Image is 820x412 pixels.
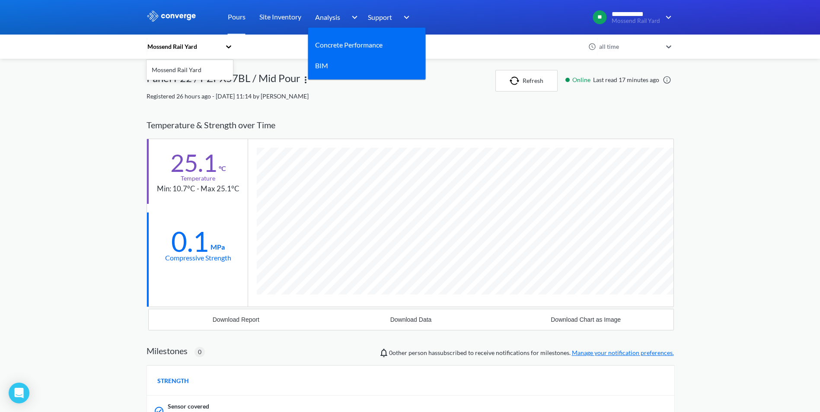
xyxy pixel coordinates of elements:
div: all time [597,42,662,51]
div: Download Report [213,316,259,323]
span: STRENGTH [157,376,189,386]
span: Analysis [315,12,340,22]
img: downArrow.svg [660,12,674,22]
span: Mossend Rail Yard [612,18,660,24]
button: Download Data [323,309,498,330]
img: icon-refresh.svg [510,76,523,85]
button: Refresh [495,70,558,92]
div: Panel F22 / PZPX57BL / Mid Pour [147,70,300,92]
div: Temperature [181,174,215,183]
div: Download Chart as Image [551,316,621,323]
img: downArrow.svg [398,12,412,22]
h2: Milestones [147,345,188,356]
span: 0 [198,347,201,357]
span: Online [572,75,593,85]
div: 0.1 [171,231,209,252]
div: Last read 17 minutes ago [561,75,674,85]
span: 0 other [389,349,407,356]
div: 25.1 [170,152,217,174]
img: notifications-icon.svg [379,348,389,358]
button: Download Report [149,309,324,330]
span: Sensor covered [168,402,209,411]
a: Manage your notification preferences. [572,349,674,356]
img: icon-clock.svg [588,43,596,51]
span: Registered 26 hours ago - [DATE] 11:14 by [PERSON_NAME] [147,92,309,100]
img: more.svg [300,75,311,85]
div: Min: 10.7°C - Max 25.1°C [157,183,239,195]
img: downArrow.svg [346,12,360,22]
div: Compressive Strength [165,252,231,263]
div: Temperature & Strength over Time [147,111,674,139]
img: logo_ewhite.svg [147,10,197,22]
div: Mossend Rail Yard [147,62,233,78]
a: Concrete Performance [315,39,383,50]
span: Support [368,12,392,22]
div: Open Intercom Messenger [9,383,29,403]
div: Mossend Rail Yard [147,42,221,51]
a: BIM [315,60,328,71]
button: Download Chart as Image [498,309,673,330]
div: Download Data [390,316,432,323]
span: person has subscribed to receive notifications for milestones. [389,348,674,358]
